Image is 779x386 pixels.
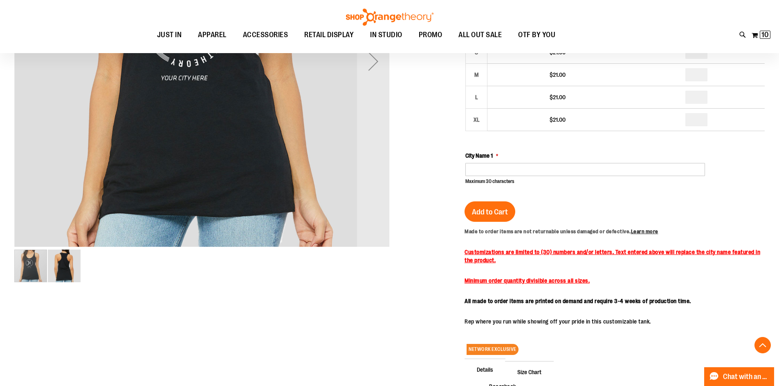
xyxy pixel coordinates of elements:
[470,69,483,81] div: M
[243,26,288,44] span: ACCESSORIES
[465,201,515,222] button: Add to Cart
[492,71,624,79] div: $21.00
[631,228,658,234] a: Learn more
[465,152,493,159] span: City Name 1
[48,250,81,282] img: Alternate image #1 for 1536450
[470,114,483,126] div: XL
[723,373,769,381] span: Chat with an Expert
[492,93,624,101] div: $21.00
[157,26,182,44] span: JUST IN
[465,317,765,326] p: Rep where you run while showing off your pride in this customizable tank.
[465,277,590,284] span: Minimum order quantity divisible across all sizes.
[198,26,227,44] span: APPAREL
[465,228,765,236] div: Made to order items are not returnable unless damaged or defective.
[465,359,505,380] span: Details
[492,116,624,124] div: $21.00
[754,337,771,353] button: Back To Top
[470,91,483,103] div: L
[419,26,442,44] span: PROMO
[467,344,519,355] span: NETWORK EXCLUSIVE
[505,361,554,382] span: Size Chart
[704,367,775,386] button: Chat with an Expert
[761,31,769,39] span: 10
[370,26,402,44] span: IN STUDIO
[14,249,48,283] div: image 1 of 2
[345,9,435,26] img: Shop Orangetheory
[304,26,354,44] span: RETAIL DISPLAY
[518,26,555,44] span: OTF BY YOU
[48,249,81,283] div: image 2 of 2
[472,208,508,216] span: Add to Cart
[465,178,705,185] p: Maximum 30 characters
[465,249,760,263] span: Customizations are limited to (30) numbers and/or letters. Text entered above will replace the ci...
[465,298,691,304] b: All made to order items are printed on demand and require 3-4 weeks of production time.
[458,26,502,44] span: ALL OUT SALE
